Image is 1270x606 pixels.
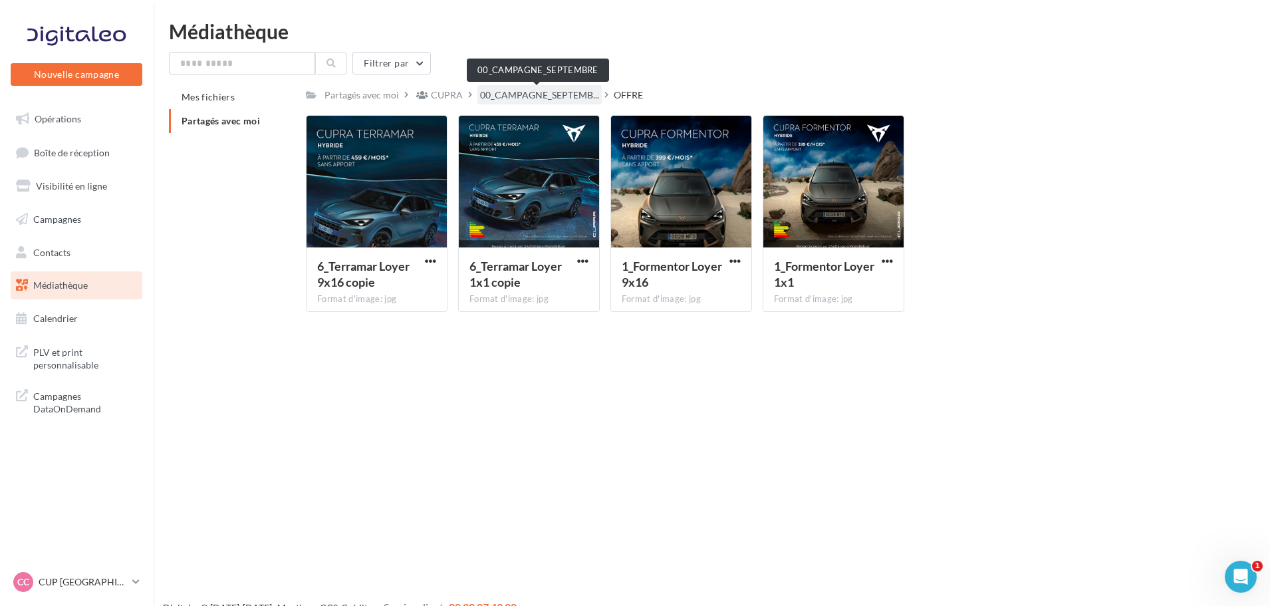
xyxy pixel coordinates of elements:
[317,259,410,289] span: 6_Terramar Loyer 9x16 copie
[34,146,110,158] span: Boîte de réception
[1225,561,1257,593] iframe: Intercom live chat
[467,59,609,82] div: 00_CAMPAGNE_SEPTEMBRE
[622,293,741,305] div: Format d'image: jpg
[431,88,463,102] div: CUPRA
[169,21,1254,41] div: Médiathèque
[11,569,142,595] a: CC CUP [GEOGRAPHIC_DATA]
[8,305,145,333] a: Calendrier
[480,88,599,102] span: 00_CAMPAGNE_SEPTEMB...
[774,259,874,289] span: 1_Formentor Loyer 1x1
[11,63,142,86] button: Nouvelle campagne
[35,113,81,124] span: Opérations
[33,214,81,225] span: Campagnes
[33,313,78,324] span: Calendrier
[8,206,145,233] a: Campagnes
[182,115,260,126] span: Partagés avec moi
[8,338,145,377] a: PLV et print personnalisable
[469,259,562,289] span: 6_Terramar Loyer 1x1 copie
[33,279,88,291] span: Médiathèque
[352,52,431,75] button: Filtrer par
[8,105,145,133] a: Opérations
[39,575,127,589] p: CUP [GEOGRAPHIC_DATA]
[8,382,145,421] a: Campagnes DataOnDemand
[614,88,643,102] div: OFFRE
[622,259,722,289] span: 1_Formentor Loyer 9x16
[33,343,137,372] span: PLV et print personnalisable
[774,293,893,305] div: Format d'image: jpg
[469,293,588,305] div: Format d'image: jpg
[33,246,70,257] span: Contacts
[8,239,145,267] a: Contacts
[8,271,145,299] a: Médiathèque
[33,387,137,416] span: Campagnes DataOnDemand
[324,88,399,102] div: Partagés avec moi
[17,575,29,589] span: CC
[8,138,145,167] a: Boîte de réception
[1252,561,1263,571] span: 1
[317,293,436,305] div: Format d'image: jpg
[8,172,145,200] a: Visibilité en ligne
[182,91,235,102] span: Mes fichiers
[36,180,107,192] span: Visibilité en ligne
